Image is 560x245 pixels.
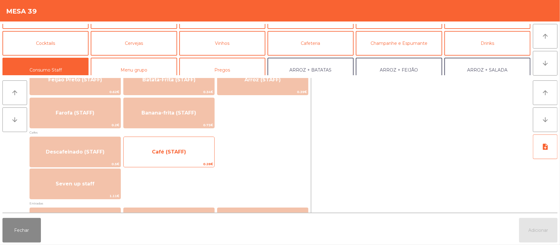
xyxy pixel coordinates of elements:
span: Café (STAFF) [152,149,186,155]
span: Batata-Frita (STAFF) [142,77,196,83]
i: arrow_upward [542,33,549,40]
span: 0.28€ [124,161,214,167]
button: Vinhos [179,31,265,56]
span: Feijão Preto (STAFF) [48,77,102,83]
i: arrow_upward [542,89,549,96]
span: 0.5€ [30,161,121,167]
button: ARROZ + SALADA [444,58,530,82]
button: Cafeteria [268,31,354,56]
span: 1.11€ [30,193,121,199]
button: Cervejas [91,31,177,56]
button: arrow_upward [533,80,558,105]
button: Menu grupo [91,58,177,82]
span: 0.62€ [30,89,121,95]
button: Pregos [179,58,265,82]
button: Fechar [2,218,41,243]
span: 0.34€ [124,89,214,95]
button: arrow_downward [533,51,558,76]
span: Arroz (STAFF) [244,77,281,83]
i: arrow_downward [542,116,549,123]
i: arrow_upward [11,89,18,96]
i: note_add [542,143,549,150]
button: Champanhe e Espumante [356,31,442,56]
button: ARROZ + FEIJÃO [356,58,442,82]
span: 0.73€ [124,122,214,128]
span: Seven up staff [56,181,94,187]
span: Entradas [30,200,308,206]
button: Drinks [444,31,530,56]
span: Banana-frita (STAFF) [141,110,196,116]
span: Descafeinado (STAFF) [46,149,105,155]
span: 0.2€ [30,122,121,128]
span: 0.39€ [217,89,308,95]
i: arrow_downward [542,60,549,67]
button: note_add [533,134,558,159]
button: Cocktails [2,31,89,56]
span: Cafes [30,130,308,135]
button: Consumo Staff [2,58,89,82]
span: Farofa (STAFF) [56,110,94,116]
button: ARROZ + BATATAS [268,58,354,82]
button: arrow_downward [533,107,558,132]
button: arrow_upward [533,24,558,49]
button: arrow_upward [2,80,27,105]
h4: Mesa 39 [6,7,37,16]
button: arrow_downward [2,107,27,132]
i: arrow_downward [11,116,18,123]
